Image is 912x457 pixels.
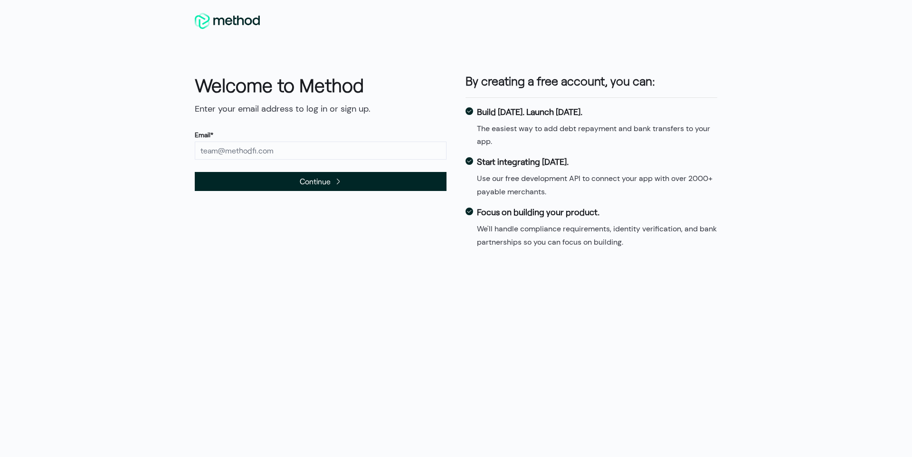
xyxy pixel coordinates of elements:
label: Email* [195,131,213,139]
dd: Use our free development API to connect your app with over 2000+ payable merchants. [477,172,717,198]
img: MethodFi Logo [195,13,260,29]
h3: By creating a free account, you can: [465,72,717,90]
dd: The easiest way to add debt repayment and bank transfers to your app. [477,122,717,148]
p: Enter your email address to log in or sign up. [195,103,446,115]
button: Continue [195,172,446,191]
span: Continue [300,175,331,188]
input: team@methodfi.com [195,142,446,160]
h1: Welcome to Method [195,72,446,98]
dt: Focus on building your product. [477,206,717,219]
dt: Build [DATE]. Launch [DATE]. [477,105,717,118]
dd: We'll handle compliance requirements, identity verification, and bank partnerships so you can foc... [477,222,717,248]
dt: Start integrating [DATE]. [477,155,717,168]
